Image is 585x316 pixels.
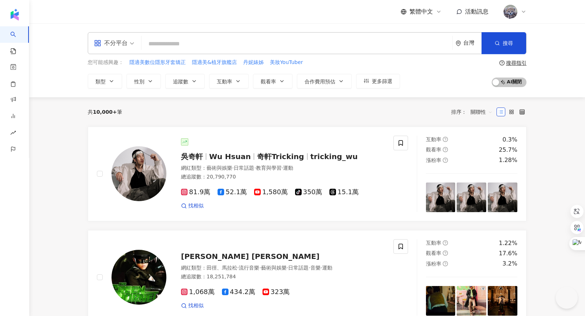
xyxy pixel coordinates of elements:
span: · [254,165,256,171]
a: 找相似 [181,302,204,309]
span: environment [456,41,461,46]
button: 搜尋 [482,32,526,54]
span: · [321,265,322,271]
span: 搜尋 [503,40,513,46]
span: · [259,265,261,271]
button: 觀看率 [253,74,292,89]
span: 434.2萬 [222,288,256,296]
img: KOL Avatar [112,250,166,305]
div: 總追蹤數 ： 20,790,770 [181,173,385,181]
span: question-circle [443,147,448,152]
div: 1.28% [499,156,517,164]
a: search [10,26,25,55]
span: rise [10,125,16,142]
span: 81.9萬 [181,188,210,196]
button: 類型 [88,74,122,89]
span: 吳奇軒 [181,152,203,161]
span: 觀看率 [426,250,441,256]
span: 藝術與娛樂 [207,165,232,171]
a: 找相似 [181,202,204,210]
span: · [309,265,310,271]
span: 52.1萬 [218,188,247,196]
div: 總追蹤數 ： 18,251,784 [181,273,385,281]
span: 找相似 [188,202,204,210]
span: · [237,265,239,271]
img: post-image [457,183,486,212]
button: 互動率 [209,74,249,89]
span: 350萬 [295,188,322,196]
span: [PERSON_NAME] [PERSON_NAME] [181,252,320,261]
button: 性別 [127,74,161,89]
span: appstore [94,39,101,47]
span: 丹妮婊姊 [243,59,264,66]
img: KOL Avatar [112,146,166,201]
button: 丹妮婊姊 [243,59,264,67]
span: 日常話題 [288,265,309,271]
img: post-image [426,286,456,316]
span: 美妝YouTuber [270,59,303,66]
div: 不分平台 [94,37,128,49]
div: 共 筆 [88,109,122,115]
span: 10,000+ [93,109,117,115]
span: 1,068萬 [181,288,215,296]
div: 搜尋指引 [506,60,526,66]
a: KOL Avatar吳奇軒Wu Hsuan奇軒Trickingtricking_wu網紅類型：藝術與娛樂·日常話題·教育與學習·運動總追蹤數：20,790,77081.9萬52.1萬1,580萬... [88,127,526,221]
button: 美妝YouTuber [269,59,303,67]
div: 0.3% [502,136,517,144]
span: 藝術與娛樂 [261,265,287,271]
img: logo icon [9,9,20,20]
span: · [232,165,234,171]
div: 台灣 [463,40,482,46]
span: 您可能感興趣： [88,59,124,66]
span: question-circle [499,60,505,65]
span: 互動率 [426,240,441,246]
button: 更多篩選 [356,74,400,89]
span: 15.1萬 [329,188,359,196]
span: 漲粉率 [426,261,441,267]
button: 合作費用預估 [297,74,352,89]
span: tricking_wu [310,152,358,161]
span: question-circle [443,261,448,266]
div: 1.22% [499,239,517,247]
span: 找相似 [188,302,204,309]
div: 3.2% [502,260,517,268]
span: 關聯性 [471,106,492,118]
span: 運動 [283,165,293,171]
span: 奇軒Tricking [257,152,304,161]
span: 323萬 [263,288,290,296]
span: 流行音樂 [239,265,259,271]
div: 排序： [451,106,497,118]
span: 合作費用預估 [305,79,335,84]
span: · [287,265,288,271]
img: Screen%20Shot%202021-07-26%20at%202.59.10%20PM%20copy.png [503,5,517,19]
div: 17.6% [499,249,517,257]
span: 觀看率 [426,147,441,153]
span: 漲粉率 [426,157,441,163]
img: post-image [426,183,456,212]
span: 活動訊息 [465,8,488,15]
span: 音樂 [310,265,321,271]
img: post-image [457,286,486,316]
button: 追蹤數 [165,74,205,89]
span: question-circle [443,158,448,163]
div: 網紅類型 ： [181,264,385,272]
span: question-circle [443,240,448,245]
img: post-image [488,286,517,316]
span: 1,580萬 [254,188,288,196]
span: question-circle [443,251,448,256]
span: 隱適美&植牙旗艦店 [192,59,237,66]
span: 類型 [95,79,106,84]
span: 繁體中文 [409,8,433,16]
span: 田徑、馬拉松 [207,265,237,271]
span: question-circle [443,137,448,142]
span: 隱適美數位隱形牙套矯正 [129,59,186,66]
span: 互動率 [426,136,441,142]
span: 互動率 [217,79,232,84]
span: 性別 [134,79,144,84]
span: · [282,165,283,171]
img: post-image [488,183,517,212]
span: Wu Hsuan [209,152,251,161]
span: 追蹤數 [173,79,188,84]
span: 觀看率 [261,79,276,84]
span: 教育與學習 [256,165,282,171]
